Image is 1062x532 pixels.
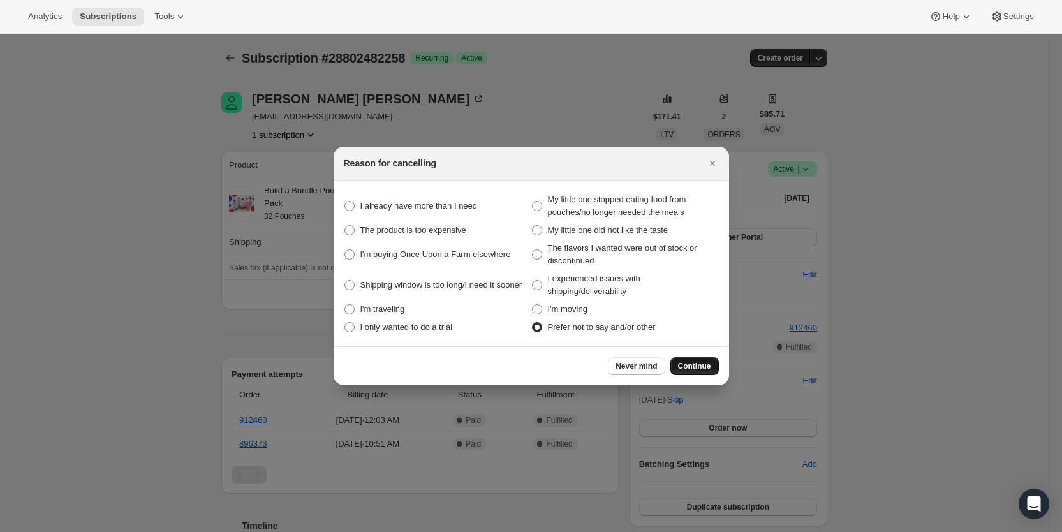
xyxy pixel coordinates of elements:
span: Help [942,11,959,22]
span: Subscriptions [80,11,136,22]
button: Subscriptions [72,8,144,26]
span: Never mind [616,361,657,371]
span: Analytics [28,11,62,22]
button: Tools [147,8,195,26]
span: I'm moving [548,304,587,314]
span: Continue [678,361,711,371]
span: The flavors I wanted were out of stock or discontinued [548,243,697,265]
span: Prefer not to say and/or other [548,322,656,332]
button: Close [704,154,721,172]
span: I already have more than I need [360,201,478,211]
span: I experienced issues with shipping/deliverability [548,274,640,296]
button: Continue [670,357,719,375]
button: Never mind [608,357,665,375]
span: Tools [154,11,174,22]
span: I only wanted to do a trial [360,322,453,332]
h2: Reason for cancelling [344,157,436,170]
span: The product is too expensive [360,225,466,235]
span: My little one stopped eating food from pouches/no longer needed the meals [548,195,686,217]
button: Analytics [20,8,70,26]
span: My little one did not like the taste [548,225,668,235]
div: Open Intercom Messenger [1019,489,1049,519]
span: I'm buying Once Upon a Farm elsewhere [360,249,511,259]
button: Help [922,8,980,26]
span: I'm traveling [360,304,405,314]
span: Settings [1003,11,1034,22]
button: Settings [983,8,1042,26]
span: Shipping window is too long/I need it sooner [360,280,522,290]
